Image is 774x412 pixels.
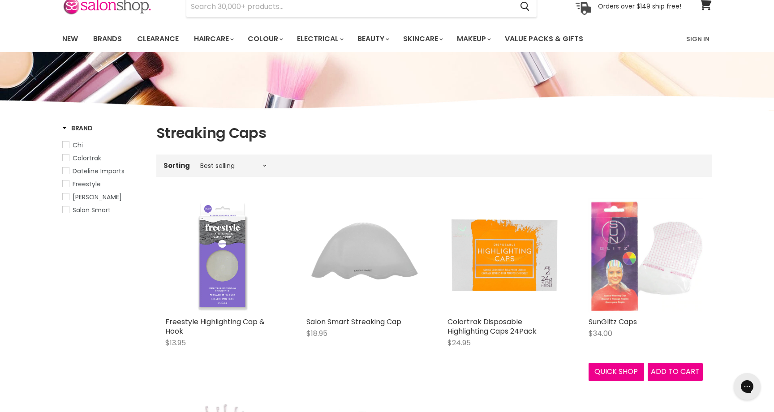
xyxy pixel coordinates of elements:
[165,198,279,313] img: Freestyle Highlighting Cap & Hook
[306,317,401,327] a: Salon Smart Streaking Cap
[62,124,93,133] h3: Brand
[598,2,681,10] p: Orders over $149 ship free!
[86,30,129,48] a: Brands
[56,30,85,48] a: New
[165,338,186,348] span: $13.95
[351,30,395,48] a: Beauty
[648,363,703,381] button: Add to cart
[589,328,612,339] span: $34.00
[396,30,448,48] a: Skincare
[73,167,125,176] span: Dateline Imports
[130,30,185,48] a: Clearance
[589,363,644,381] button: Quick shop
[51,26,723,52] nav: Main
[156,124,712,142] h1: Streaking Caps
[589,317,637,327] a: SunGlitz Caps
[241,30,288,48] a: Colour
[73,141,83,150] span: Chi
[447,198,562,313] img: Colortrak Disposable Highlighting Caps 24Pack
[73,206,111,215] span: Salon Smart
[62,205,145,215] a: Salon Smart
[651,366,700,377] span: Add to cart
[290,30,349,48] a: Electrical
[447,317,537,336] a: Colortrak Disposable Highlighting Caps 24Pack
[73,180,101,189] span: Freestyle
[498,30,590,48] a: Value Packs & Gifts
[62,192,145,202] a: Robert De Soto
[450,30,496,48] a: Makeup
[187,30,239,48] a: Haircare
[447,338,471,348] span: $24.95
[163,162,190,169] label: Sorting
[165,317,265,336] a: Freestyle Highlighting Cap & Hook
[306,198,421,313] img: Salon Smart Streaking Cap
[73,193,122,202] span: [PERSON_NAME]
[62,166,145,176] a: Dateline Imports
[62,153,145,163] a: Colortrak
[73,154,101,163] span: Colortrak
[589,198,703,313] img: SunGlitz Caps
[56,26,636,52] ul: Main menu
[729,370,765,403] iframe: Gorgias live chat messenger
[681,30,715,48] a: Sign In
[62,140,145,150] a: Chi
[62,179,145,189] a: Freestyle
[306,328,327,339] span: $18.95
